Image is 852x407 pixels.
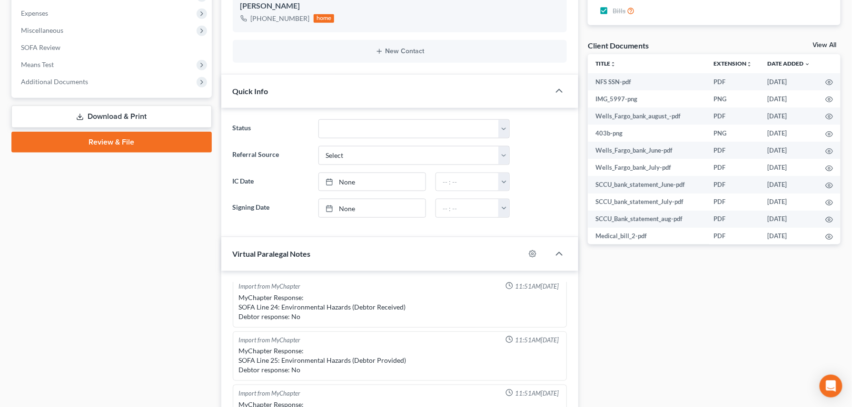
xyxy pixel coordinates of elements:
[706,194,760,211] td: PDF
[228,199,314,218] label: Signing Date
[240,48,560,55] button: New Contact
[760,142,818,159] td: [DATE]
[760,90,818,107] td: [DATE]
[239,346,561,375] div: MyChapter Response: SOFA Line 25: Environmental Hazards (Debtor Provided) Debtor response: No
[767,60,810,67] a: Date Added expand_more
[588,40,649,50] div: Client Documents
[813,42,837,48] a: View All
[588,73,706,90] td: NFS SSN-pdf
[228,173,314,192] label: IC Date
[706,90,760,107] td: PNG
[760,228,818,245] td: [DATE]
[588,90,706,107] td: IMG_5997-png
[21,26,63,34] span: Miscellaneous
[588,159,706,176] td: Wells_Fargo_bank_July-pdf
[588,211,706,228] td: SCCU_Bank_statement_aug-pdf
[706,228,760,245] td: PDF
[515,389,559,398] span: 11:51AM[DATE]
[760,125,818,142] td: [DATE]
[239,389,301,398] div: Import from MyChapter
[239,282,301,291] div: Import from MyChapter
[613,6,625,16] span: Bills
[436,173,499,191] input: -- : --
[240,0,560,12] div: [PERSON_NAME]
[13,39,212,56] a: SOFA Review
[804,61,810,67] i: expand_more
[706,107,760,125] td: PDF
[233,249,311,258] span: Virtual Paralegal Notes
[11,132,212,153] a: Review & File
[11,106,212,128] a: Download & Print
[760,159,818,176] td: [DATE]
[515,282,559,291] span: 11:51AM[DATE]
[314,14,335,23] div: home
[239,293,561,321] div: MyChapter Response: SOFA Line 24: Environmental Hazards (Debtor Received) Debtor response: No
[760,107,818,125] td: [DATE]
[706,142,760,159] td: PDF
[706,211,760,228] td: PDF
[515,336,559,345] span: 11:51AM[DATE]
[21,60,54,68] span: Means Test
[706,159,760,176] td: PDF
[233,87,268,96] span: Quick Info
[760,176,818,193] td: [DATE]
[319,199,426,217] a: None
[588,142,706,159] td: Wells_Fargo_bank_June-pdf
[228,146,314,165] label: Referral Source
[251,14,310,23] div: [PHONE_NUMBER]
[706,176,760,193] td: PDF
[588,228,706,245] td: Medical_bill_2-pdf
[21,78,88,86] span: Additional Documents
[746,61,752,67] i: unfold_more
[760,194,818,211] td: [DATE]
[706,73,760,90] td: PDF
[588,194,706,211] td: SCCU_bank_statement_July-pdf
[610,61,616,67] i: unfold_more
[436,199,499,217] input: -- : --
[588,107,706,125] td: Wells_Fargo_bank_august_-pdf
[588,125,706,142] td: 403b-png
[713,60,752,67] a: Extensionunfold_more
[228,119,314,138] label: Status
[595,60,616,67] a: Titleunfold_more
[760,73,818,90] td: [DATE]
[21,43,60,51] span: SOFA Review
[588,176,706,193] td: SCCU_bank_statement_June-pdf
[706,125,760,142] td: PNG
[760,211,818,228] td: [DATE]
[319,173,426,191] a: None
[239,336,301,345] div: Import from MyChapter
[21,9,48,17] span: Expenses
[820,375,842,397] div: Open Intercom Messenger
